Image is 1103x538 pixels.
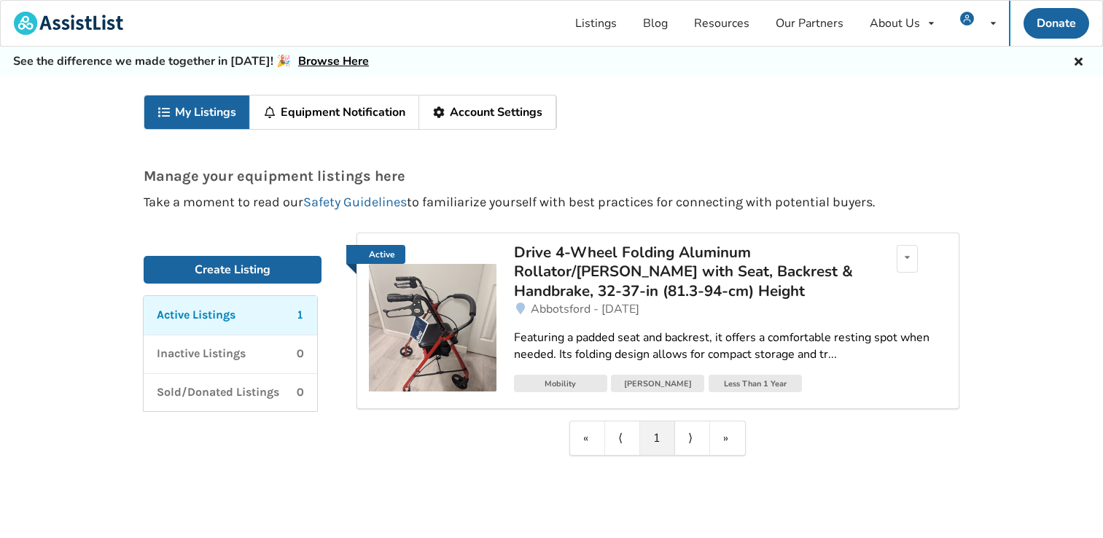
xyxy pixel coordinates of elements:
[675,421,710,455] a: Next item
[514,330,947,363] div: Featuring a padded seat and backrest, it offers a comfortable resting spot when needed. Its foldi...
[144,195,959,209] p: Take a moment to read our to familiarize yourself with best practices for connecting with potenti...
[640,421,675,455] a: 1
[13,54,369,69] h5: See the difference we made together in [DATE]! 🎉
[514,245,854,300] a: Drive 4-Wheel Folding Aluminum Rollator/[PERSON_NAME] with Seat, Backrest & Handbrake, 32-37-in (...
[369,264,496,391] img: mobility-drive 4-wheel folding aluminum rollator/walker with seat, backrest & handbrake, 32-37-in...
[569,421,746,456] div: Pagination Navigation
[157,346,246,362] p: Inactive Listings
[709,375,802,392] div: Less Than 1 Year
[157,307,235,324] p: Active Listings
[144,256,321,284] a: Create Listing
[250,95,419,129] a: Equipment Notification
[611,375,704,392] div: [PERSON_NAME]
[298,53,369,69] a: Browse Here
[1024,8,1089,39] a: Donate
[710,421,745,455] a: Last item
[514,318,947,375] a: Featuring a padded seat and backrest, it offers a comfortable resting spot when needed. Its foldi...
[630,1,681,46] a: Blog
[514,375,947,397] a: Mobility[PERSON_NAME]Less Than 1 Year
[14,12,123,35] img: assistlist-logo
[144,168,959,184] p: Manage your equipment listings here
[303,194,407,210] a: Safety Guidelines
[369,245,496,391] a: Active
[681,1,763,46] a: Resources
[514,300,947,318] a: Abbotsford - [DATE]
[419,95,556,129] a: Account Settings
[562,1,630,46] a: Listings
[297,384,304,401] p: 0
[605,421,640,455] a: Previous item
[144,95,250,129] a: My Listings
[570,421,605,455] a: First item
[763,1,857,46] a: Our Partners
[297,307,304,324] p: 1
[960,12,974,26] img: user icon
[531,301,639,317] span: Abbotsford - [DATE]
[297,346,304,362] p: 0
[514,243,854,300] div: Drive 4-Wheel Folding Aluminum Rollator/[PERSON_NAME] with Seat, Backrest & Handbrake, 32-37-in (...
[157,384,279,401] p: Sold/Donated Listings
[346,245,405,264] a: Active
[870,17,920,29] div: About Us
[514,375,607,392] div: Mobility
